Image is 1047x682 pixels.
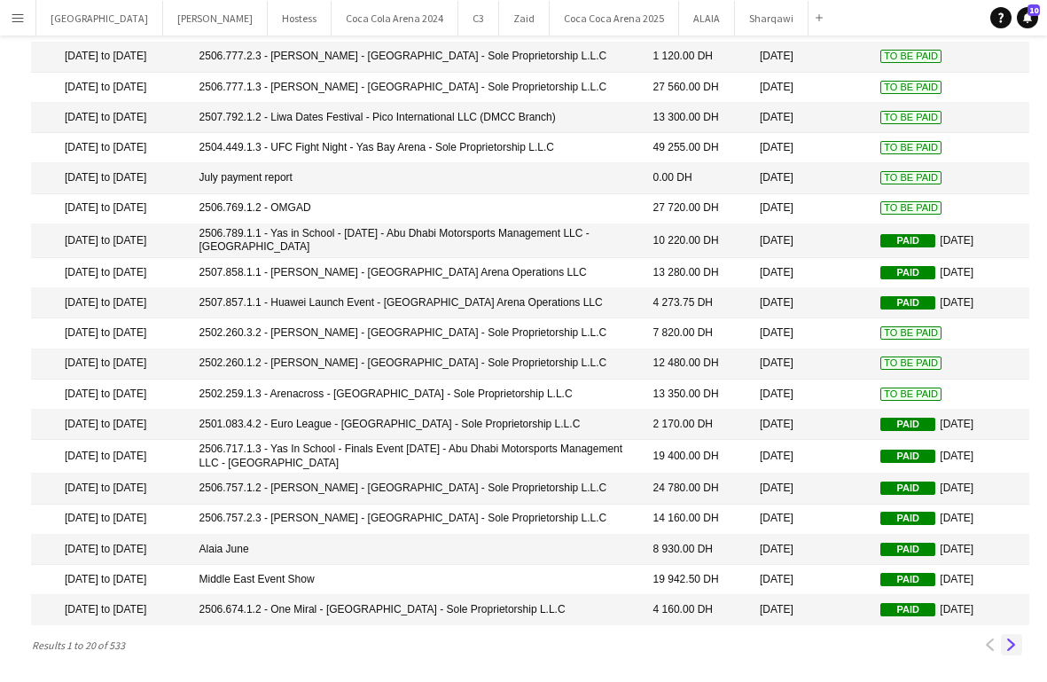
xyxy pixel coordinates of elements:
[751,595,871,625] mat-cell: [DATE]
[31,349,191,380] mat-cell: [DATE] to [DATE]
[880,357,942,370] span: To Be Paid
[31,639,132,652] span: Results 1 to 20 of 533
[751,505,871,535] mat-cell: [DATE]
[645,474,751,504] mat-cell: 24 780.00 DH
[880,201,942,215] span: To Be Paid
[751,163,871,193] mat-cell: [DATE]
[645,505,751,535] mat-cell: 14 160.00 DH
[751,349,871,380] mat-cell: [DATE]
[332,1,458,35] button: Coca Cola Arena 2024
[880,482,935,495] span: Paid
[871,288,1029,318] mat-cell: [DATE]
[645,194,751,224] mat-cell: 27 720.00 DH
[645,535,751,565] mat-cell: 8 930.00 DH
[871,474,1029,504] mat-cell: [DATE]
[880,50,942,63] span: To Be Paid
[645,224,751,258] mat-cell: 10 220.00 DH
[751,133,871,163] mat-cell: [DATE]
[880,326,942,340] span: To Be Paid
[751,535,871,565] mat-cell: [DATE]
[191,163,645,193] mat-cell: July payment report
[191,380,645,410] mat-cell: 2502.259.1.3 - Arenacross - [GEOGRAPHIC_DATA] - Sole Proprietorship L.L.C
[31,288,191,318] mat-cell: [DATE] to [DATE]
[191,318,645,349] mat-cell: 2502.260.3.2 - [PERSON_NAME] - [GEOGRAPHIC_DATA] - Sole Proprietorship L.L.C
[679,1,735,35] button: ALAIA
[645,318,751,349] mat-cell: 7 820.00 DH
[31,318,191,349] mat-cell: [DATE] to [DATE]
[751,318,871,349] mat-cell: [DATE]
[645,380,751,410] mat-cell: 13 350.00 DH
[191,440,645,474] mat-cell: 2506.717.1.3 - Yas In School - Finals Event [DATE] - Abu Dhabi Motorsports Management LLC - [GEOG...
[880,81,942,94] span: To Be Paid
[645,440,751,474] mat-cell: 19 400.00 DH
[880,111,942,124] span: To Be Paid
[550,1,679,35] button: Coca Coca Arena 2025
[645,410,751,440] mat-cell: 2 170.00 DH
[1017,7,1038,28] a: 10
[31,194,191,224] mat-cell: [DATE] to [DATE]
[880,296,935,310] span: Paid
[191,410,645,440] mat-cell: 2501.083.4.2 - Euro League - [GEOGRAPHIC_DATA] - Sole Proprietorship L.L.C
[751,43,871,73] mat-cell: [DATE]
[751,565,871,595] mat-cell: [DATE]
[191,474,645,504] mat-cell: 2506.757.1.2 - [PERSON_NAME] - [GEOGRAPHIC_DATA] - Sole Proprietorship L.L.C
[871,258,1029,288] mat-cell: [DATE]
[191,194,645,224] mat-cell: 2506.769.1.2 - OMGAD
[499,1,550,35] button: Zaid
[31,133,191,163] mat-cell: [DATE] to [DATE]
[191,535,645,565] mat-cell: Alaia June
[191,43,645,73] mat-cell: 2506.777.2.3 - [PERSON_NAME] - [GEOGRAPHIC_DATA] - Sole Proprietorship L.L.C
[751,474,871,504] mat-cell: [DATE]
[645,258,751,288] mat-cell: 13 280.00 DH
[751,288,871,318] mat-cell: [DATE]
[191,505,645,535] mat-cell: 2506.757.2.3 - [PERSON_NAME] - [GEOGRAPHIC_DATA] - Sole Proprietorship L.L.C
[751,103,871,133] mat-cell: [DATE]
[880,418,935,431] span: Paid
[191,73,645,103] mat-cell: 2506.777.1.3 - [PERSON_NAME] - [GEOGRAPHIC_DATA] - Sole Proprietorship L.L.C
[163,1,268,35] button: [PERSON_NAME]
[645,43,751,73] mat-cell: 1 120.00 DH
[31,103,191,133] mat-cell: [DATE] to [DATE]
[1027,4,1040,16] span: 10
[645,103,751,133] mat-cell: 13 300.00 DH
[458,1,499,35] button: C3
[31,535,191,565] mat-cell: [DATE] to [DATE]
[31,258,191,288] mat-cell: [DATE] to [DATE]
[751,440,871,474] mat-cell: [DATE]
[31,43,191,73] mat-cell: [DATE] to [DATE]
[645,565,751,595] mat-cell: 19 942.50 DH
[191,103,645,133] mat-cell: 2507.792.1.2 - Liwa Dates Festival - Pico International LLC (DMCC Branch)
[871,440,1029,474] mat-cell: [DATE]
[191,288,645,318] mat-cell: 2507.857.1.1 - Huawei Launch Event - [GEOGRAPHIC_DATA] Arena Operations LLC
[880,603,935,616] span: Paid
[31,440,191,474] mat-cell: [DATE] to [DATE]
[751,380,871,410] mat-cell: [DATE]
[751,73,871,103] mat-cell: [DATE]
[880,543,935,556] span: Paid
[31,163,191,193] mat-cell: [DATE] to [DATE]
[31,410,191,440] mat-cell: [DATE] to [DATE]
[880,573,935,586] span: Paid
[191,133,645,163] mat-cell: 2504.449.1.3 - UFC Fight Night - Yas Bay Arena - Sole Proprietorship L.L.C
[751,258,871,288] mat-cell: [DATE]
[31,73,191,103] mat-cell: [DATE] to [DATE]
[31,224,191,258] mat-cell: [DATE] to [DATE]
[871,224,1029,258] mat-cell: [DATE]
[871,410,1029,440] mat-cell: [DATE]
[191,258,645,288] mat-cell: 2507.858.1.1 - [PERSON_NAME] - [GEOGRAPHIC_DATA] Arena Operations LLC
[751,410,871,440] mat-cell: [DATE]
[880,512,935,525] span: Paid
[31,505,191,535] mat-cell: [DATE] to [DATE]
[871,565,1029,595] mat-cell: [DATE]
[871,505,1029,535] mat-cell: [DATE]
[751,194,871,224] mat-cell: [DATE]
[880,266,935,279] span: Paid
[880,171,942,184] span: To Be Paid
[751,224,871,258] mat-cell: [DATE]
[31,380,191,410] mat-cell: [DATE] to [DATE]
[36,1,163,35] button: [GEOGRAPHIC_DATA]
[880,234,935,247] span: Paid
[645,288,751,318] mat-cell: 4 273.75 DH
[871,535,1029,565] mat-cell: [DATE]
[191,349,645,380] mat-cell: 2502.260.1.2 - [PERSON_NAME] - [GEOGRAPHIC_DATA] - Sole Proprietorship L.L.C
